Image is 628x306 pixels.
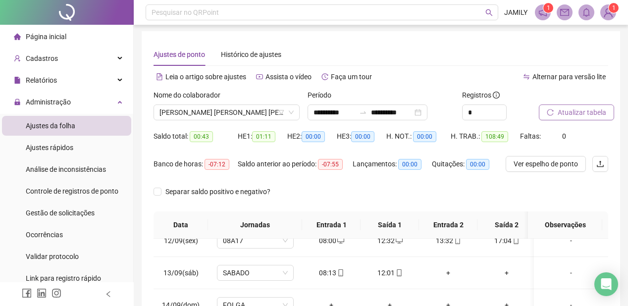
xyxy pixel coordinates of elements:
span: Ocorrências [26,231,63,239]
div: Saldo total: [154,131,238,142]
th: Data [154,211,208,239]
sup: 1 [543,3,553,13]
span: mobile [395,269,403,276]
span: Registros [462,90,500,101]
span: Relatórios [26,76,57,84]
span: facebook [22,288,32,298]
span: search [485,9,493,16]
div: H. TRAB.: [451,131,520,142]
span: Página inicial [26,33,66,41]
th: Observações [528,211,602,239]
span: Atualizar tabela [558,107,606,118]
span: desktop [336,237,344,244]
span: Controle de registros de ponto [26,187,118,195]
span: to [359,108,367,116]
span: Leia o artigo sobre ajustes [165,73,246,81]
span: Ver espelho de ponto [514,158,578,169]
span: 108:49 [481,131,508,142]
span: Ajustes de ponto [154,51,205,58]
span: -07:12 [205,159,229,170]
span: notification [538,8,547,17]
span: info-circle [493,92,500,99]
label: Período [308,90,338,101]
span: Link para registro rápido [26,274,101,282]
span: 00:00 [351,131,374,142]
span: 00:00 [466,159,489,170]
span: mobile [512,237,520,244]
span: 00:00 [413,131,436,142]
th: Saída 2 [477,211,536,239]
div: 12:32 [368,235,411,246]
span: JESSICA SANTOS BARRETO MOURA [159,105,294,120]
th: Entrada 2 [419,211,477,239]
span: 0 [562,132,566,140]
div: HE 3: [337,131,386,142]
sup: Atualize o seu contato no menu Meus Dados [609,3,619,13]
span: mobile [453,237,461,244]
div: 08:00 [310,235,353,246]
span: Administração [26,98,71,106]
span: -07:55 [318,159,343,170]
span: filter [278,109,284,115]
span: mail [560,8,569,17]
span: 1 [547,4,550,11]
span: 00:43 [190,131,213,142]
div: Quitações: [432,158,501,170]
span: Ajustes da folha [26,122,75,130]
span: Validar protocolo [26,253,79,260]
div: Banco de horas: [154,158,238,170]
th: Saída 1 [361,211,419,239]
div: 08:13 [310,267,353,278]
span: Ajustes rápidos [26,144,73,152]
div: Lançamentos: [353,158,432,170]
span: 00:00 [398,159,421,170]
div: H. NOT.: [386,131,451,142]
span: Faça um tour [331,73,372,81]
div: 17:04 [485,235,528,246]
span: Análise de inconsistências [26,165,106,173]
span: youtube [256,73,263,80]
span: Faltas: [520,132,542,140]
span: down [288,109,294,115]
span: file [14,77,21,84]
span: user-add [14,55,21,62]
span: instagram [52,288,61,298]
span: reload [547,109,554,116]
span: Separar saldo positivo e negativo? [161,186,274,197]
span: swap [523,73,530,80]
div: HE 1: [238,131,287,142]
span: left [105,291,112,298]
span: history [321,73,328,80]
span: Alternar para versão lite [532,73,606,81]
div: Open Intercom Messenger [594,272,618,296]
img: 95068 [601,5,616,20]
th: Jornadas [208,211,302,239]
div: HE 2: [287,131,337,142]
span: file-text [156,73,163,80]
span: 00:00 [302,131,325,142]
div: Saldo anterior ao período: [238,158,353,170]
span: desktop [395,237,403,244]
div: - [542,235,600,246]
div: - [542,267,600,278]
button: Ver espelho de ponto [506,156,586,172]
span: SABADO [223,265,288,280]
span: swap-right [359,108,367,116]
span: upload [596,160,604,168]
button: Atualizar tabela [539,104,614,120]
span: Observações [536,219,594,230]
span: bell [582,8,591,17]
span: Gestão de solicitações [26,209,95,217]
span: home [14,33,21,40]
label: Nome do colaborador [154,90,227,101]
span: 12/09(sex) [164,237,198,245]
div: + [427,267,470,278]
span: 01:11 [252,131,275,142]
span: 1 [612,4,616,11]
span: 08A17 [223,233,288,248]
th: Entrada 1 [302,211,361,239]
span: Cadastros [26,54,58,62]
span: Histórico de ajustes [221,51,281,58]
span: linkedin [37,288,47,298]
div: 13:32 [427,235,470,246]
